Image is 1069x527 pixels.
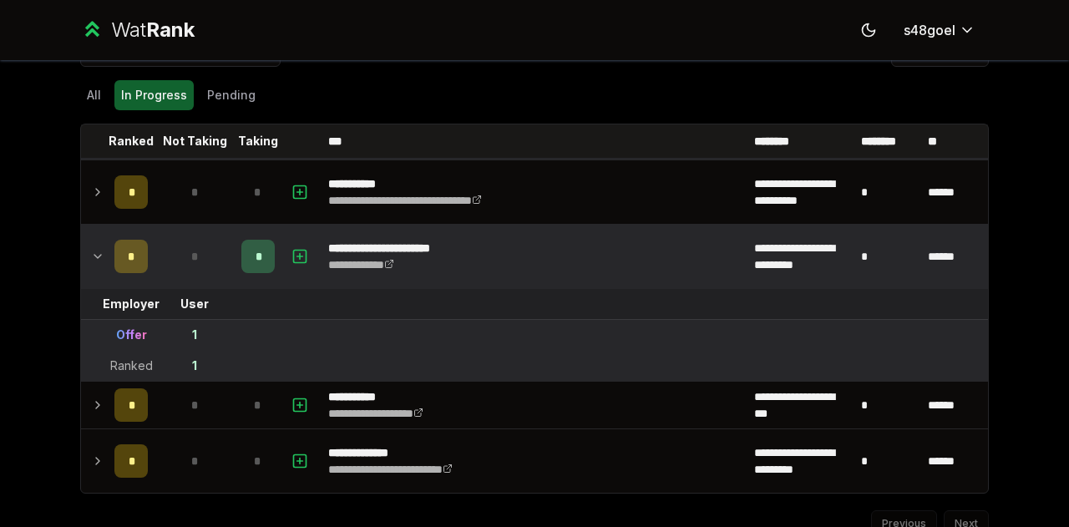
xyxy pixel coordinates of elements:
[155,289,235,319] td: User
[146,18,195,42] span: Rank
[238,133,278,149] p: Taking
[109,133,154,149] p: Ranked
[200,80,262,110] button: Pending
[192,327,197,343] div: 1
[114,80,194,110] button: In Progress
[108,289,155,319] td: Employer
[116,327,147,343] div: Offer
[111,17,195,43] div: Wat
[904,20,955,40] span: s48goel
[80,17,195,43] a: WatRank
[890,15,989,45] button: s48goel
[192,357,197,374] div: 1
[110,357,153,374] div: Ranked
[163,133,227,149] p: Not Taking
[80,80,108,110] button: All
